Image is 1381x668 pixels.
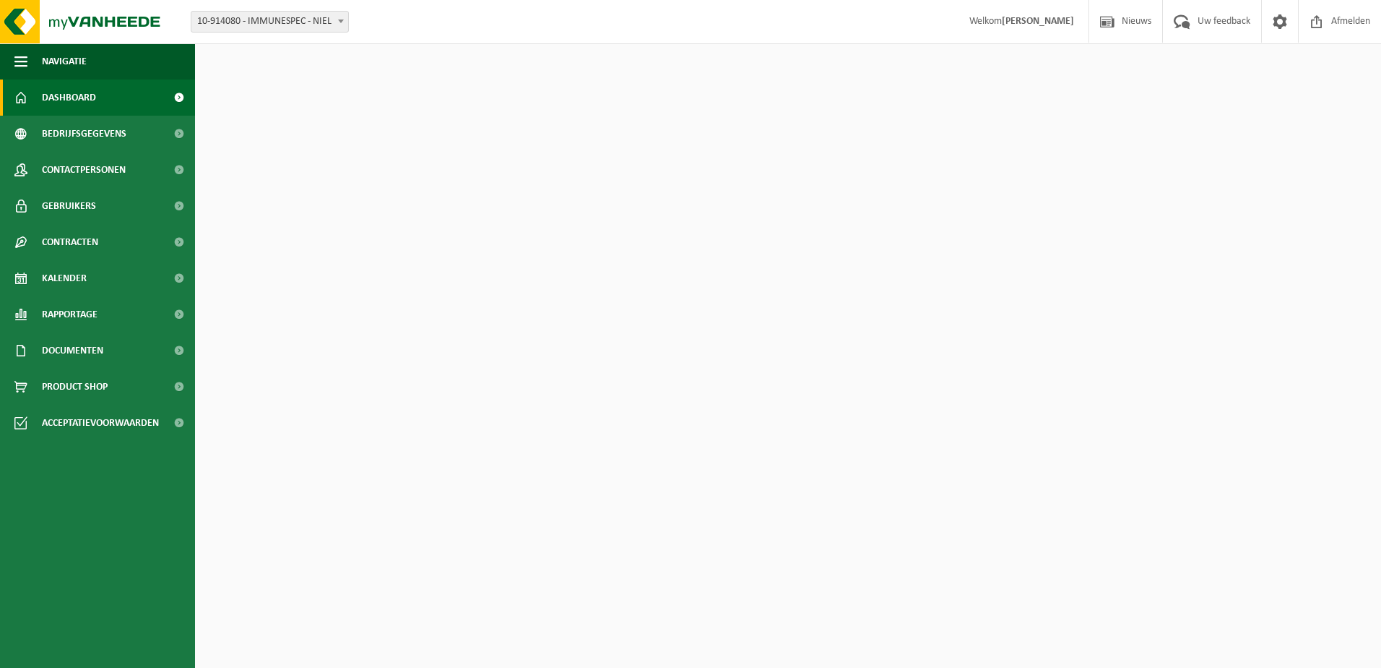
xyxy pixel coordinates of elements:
span: Rapportage [42,296,98,333]
span: Bedrijfsgegevens [42,116,126,152]
span: Gebruikers [42,188,96,224]
span: Product Shop [42,369,108,405]
span: Acceptatievoorwaarden [42,405,159,441]
span: Dashboard [42,80,96,116]
span: Kalender [42,260,87,296]
strong: [PERSON_NAME] [1002,16,1074,27]
span: 10-914080 - IMMUNESPEC - NIEL [191,12,348,32]
span: Navigatie [42,43,87,80]
span: Contracten [42,224,98,260]
span: Documenten [42,333,103,369]
span: 10-914080 - IMMUNESPEC - NIEL [191,11,349,33]
span: Contactpersonen [42,152,126,188]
